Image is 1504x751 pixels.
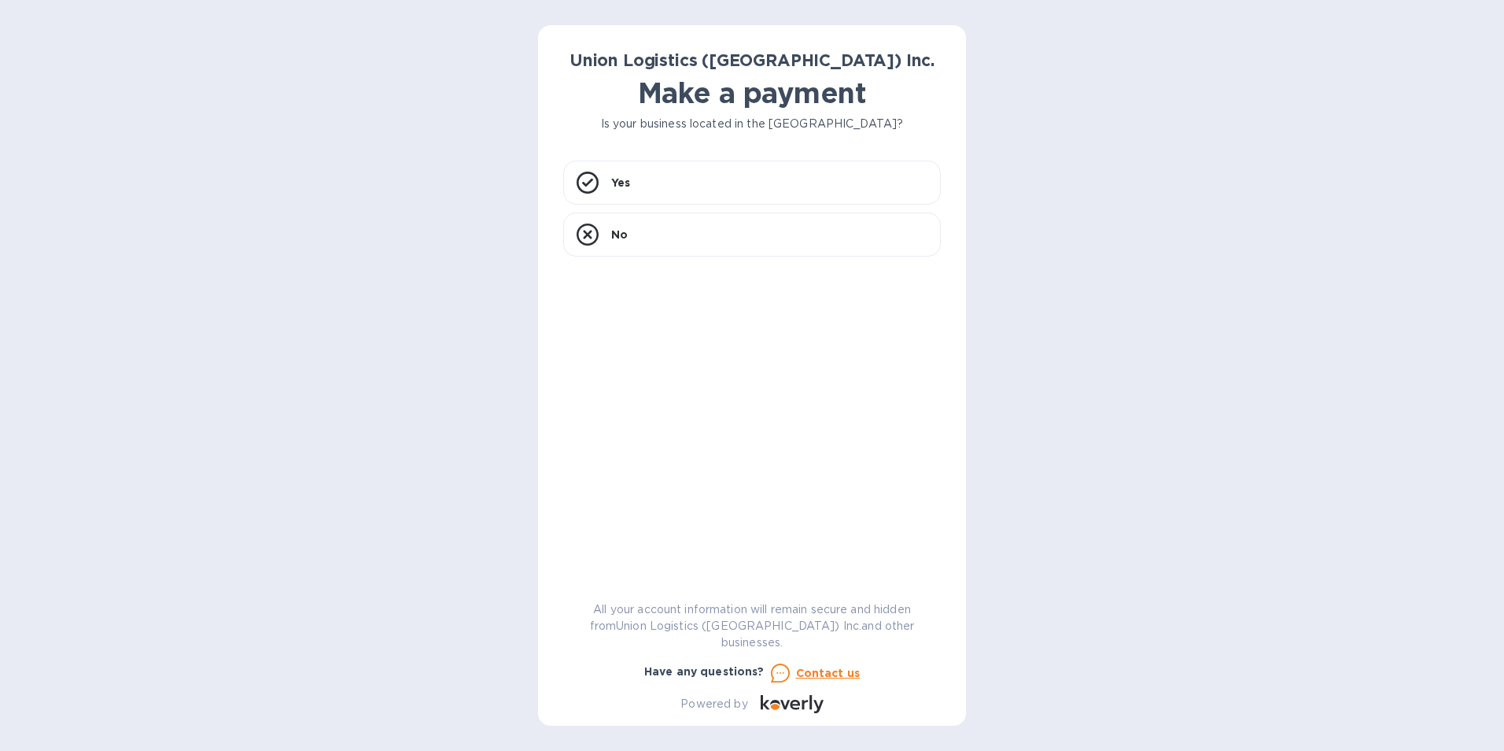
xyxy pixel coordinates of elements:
p: Is your business located in the [GEOGRAPHIC_DATA]? [563,116,941,132]
u: Contact us [796,667,861,679]
h1: Make a payment [563,76,941,109]
p: Yes [611,175,630,191]
b: Have any questions? [644,665,765,678]
b: Union Logistics ([GEOGRAPHIC_DATA]) Inc. [570,50,934,70]
p: Powered by [680,696,747,712]
p: All your account information will remain secure and hidden from Union Logistics ([GEOGRAPHIC_DATA... [563,601,941,651]
p: No [611,227,628,242]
